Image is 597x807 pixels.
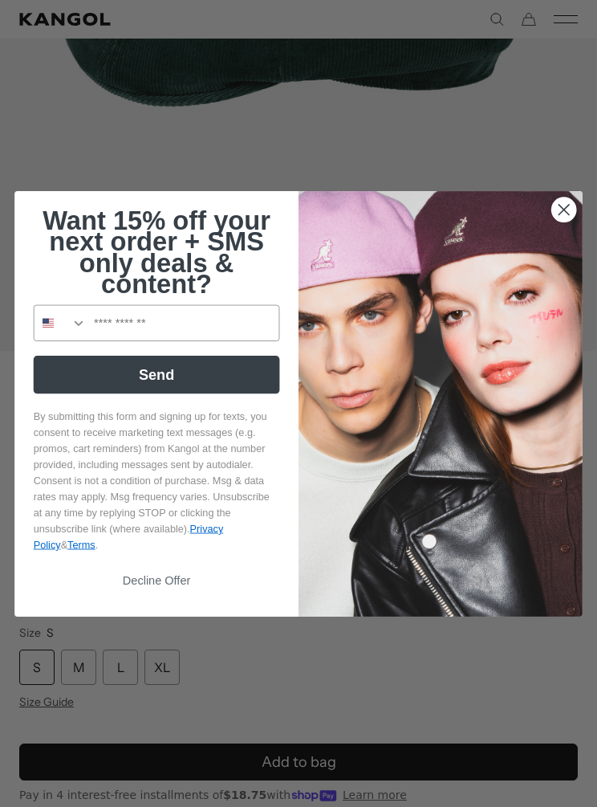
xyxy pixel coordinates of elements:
[43,206,270,299] span: Want 15% off your next order + SMS only deals & content?
[551,197,577,222] button: Close dialog
[35,305,87,340] button: Search Countries
[43,317,55,329] img: United States
[34,567,280,594] button: Decline Offer
[34,522,224,549] a: Privacy Policy
[298,191,583,617] img: 4fd34567-b031-494e-b820-426212470989.jpeg
[67,538,95,550] a: Terms
[87,305,279,340] input: Phone Number
[34,408,280,552] p: By submitting this form and signing up for texts, you consent to receive marketing text messages ...
[34,356,280,393] button: Send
